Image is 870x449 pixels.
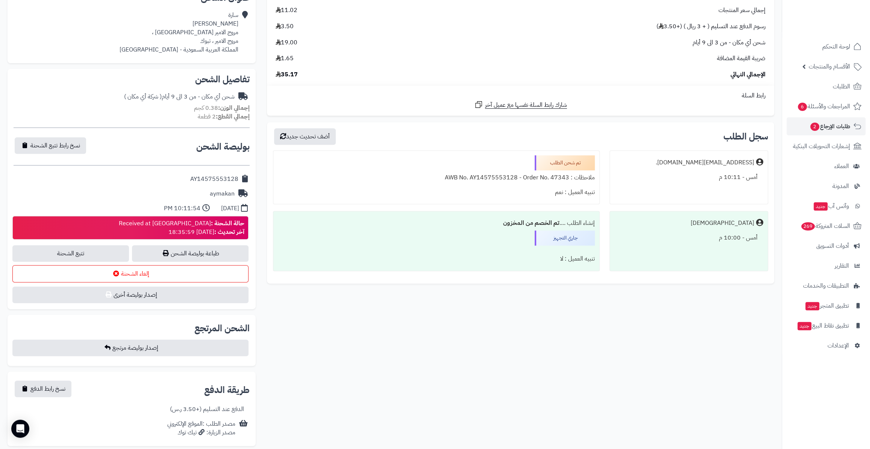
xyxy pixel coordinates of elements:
a: المراجعات والأسئلة6 [787,97,865,115]
div: [DATE] [221,204,239,213]
div: Open Intercom Messenger [11,420,29,438]
span: الإعدادات [828,340,849,351]
div: تم شحن الطلب [535,155,595,170]
a: تطبيق المتجرجديد [787,297,865,315]
div: رابط السلة [270,91,771,100]
span: 2 [810,123,819,131]
div: جاري التجهيز [535,231,595,246]
button: نسخ رابط الدفع [15,381,71,397]
a: تطبيق نقاط البيعجديد [787,317,865,335]
h2: بوليصة الشحن [196,142,250,151]
span: جديد [814,202,828,211]
div: أمس - 10:11 م [614,170,763,185]
span: شحن أي مكان - من 3 الى 9 أيام [693,38,765,47]
div: سارة [PERSON_NAME] مروج الامير [GEOGRAPHIC_DATA] ، مروج الامير ، تبوك المملكة العربية السعودية - ... [120,11,238,54]
span: وآتس آب [813,201,849,211]
a: شارك رابط السلة نفسها مع عميل آخر [474,100,567,109]
a: التقارير [787,257,865,275]
a: العملاء [787,157,865,175]
a: إشعارات التحويلات البنكية [787,137,865,155]
div: [EMAIL_ADDRESS][DOMAIN_NAME]. [656,158,754,167]
span: ضريبة القيمة المضافة [717,54,765,63]
a: الإعدادات [787,337,865,355]
div: مصدر الطلب :الموقع الإلكتروني [167,420,235,437]
a: أدوات التسويق [787,237,865,255]
span: الطلبات [833,81,850,92]
strong: حالة الشحنة : [211,219,244,228]
span: شارك رابط السلة نفسها مع عميل آخر [485,101,567,109]
span: ( شركة أي مكان ) [124,92,162,101]
span: إجمالي سعر المنتجات [718,6,765,15]
span: 11.02 [276,6,297,15]
button: إصدار بوليصة أخرى [12,287,249,303]
span: تطبيق المتجر [805,300,849,311]
h2: طريقة الدفع [204,385,250,394]
strong: إجمالي الوزن: [218,103,250,112]
span: الإجمالي النهائي [731,70,765,79]
span: جديد [805,302,819,310]
div: أمس - 10:00 م [614,231,763,245]
div: aymakan [210,190,235,198]
span: 3.50 [276,22,294,31]
small: 0.38 كجم [194,103,250,112]
a: لوحة التحكم [787,38,865,56]
div: مصدر الزيارة: تيك توك [167,428,235,437]
button: أضف تحديث جديد [274,128,336,145]
strong: إجمالي القطع: [216,112,250,121]
div: شحن أي مكان - من 3 الى 9 أيام [124,93,235,101]
span: العملاء [834,161,849,171]
div: تنبيه العميل : نعم [278,185,595,200]
div: Received at [GEOGRAPHIC_DATA] [DATE] 18:35:59 [119,219,244,237]
a: الطلبات [787,77,865,96]
strong: آخر تحديث : [214,228,244,237]
div: 10:11:54 PM [164,204,200,213]
span: طلبات الإرجاع [809,121,850,132]
button: إصدار بوليصة مرتجع [12,340,249,356]
a: تتبع الشحنة [12,245,129,262]
small: 2 قطعة [198,112,250,121]
span: السلات المتروكة [800,221,850,231]
span: لوحة التحكم [822,41,850,52]
h2: الشحن المرتجع [194,324,250,333]
a: المدونة [787,177,865,195]
a: طلبات الإرجاع2 [787,117,865,135]
span: تطبيق نقاط البيع [797,320,849,331]
div: AY14575553128 [190,175,238,184]
span: المدونة [832,181,849,191]
span: 19.00 [276,38,297,47]
span: جديد [797,322,811,330]
div: [DEMOGRAPHIC_DATA] [691,219,754,228]
div: تنبيه العميل : لا [278,252,595,266]
span: 1.65 [276,54,294,63]
span: التطبيقات والخدمات [803,281,849,291]
button: إلغاء الشحنة [12,265,249,282]
span: 35.17 [276,70,298,79]
a: السلات المتروكة269 [787,217,865,235]
span: المراجعات والأسئلة [797,101,850,112]
span: نسخ رابط الدفع [30,384,65,393]
div: الدفع عند التسليم (+3.50 ر.س) [170,405,244,414]
a: التطبيقات والخدمات [787,277,865,295]
b: تم الخصم من المخزون [503,218,559,228]
a: طباعة بوليصة الشحن [132,245,249,262]
span: الأقسام والمنتجات [809,61,850,72]
div: إنشاء الطلب .... [278,216,595,231]
span: أدوات التسويق [816,241,849,251]
span: إشعارات التحويلات البنكية [793,141,850,152]
h2: تفاصيل الشحن [14,75,250,84]
span: نسخ رابط تتبع الشحنة [30,141,80,150]
h3: سجل الطلب [723,132,768,141]
div: ملاحظات : AWB No. AY14575553128 - Order No. 47343 [278,170,595,185]
span: 6 [798,103,807,111]
span: رسوم الدفع عند التسليم ( + 3 ريال ) (+3.50 ) [656,22,765,31]
span: التقارير [835,261,849,271]
span: 269 [801,222,815,231]
a: وآتس آبجديد [787,197,865,215]
button: نسخ رابط تتبع الشحنة [15,137,86,154]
